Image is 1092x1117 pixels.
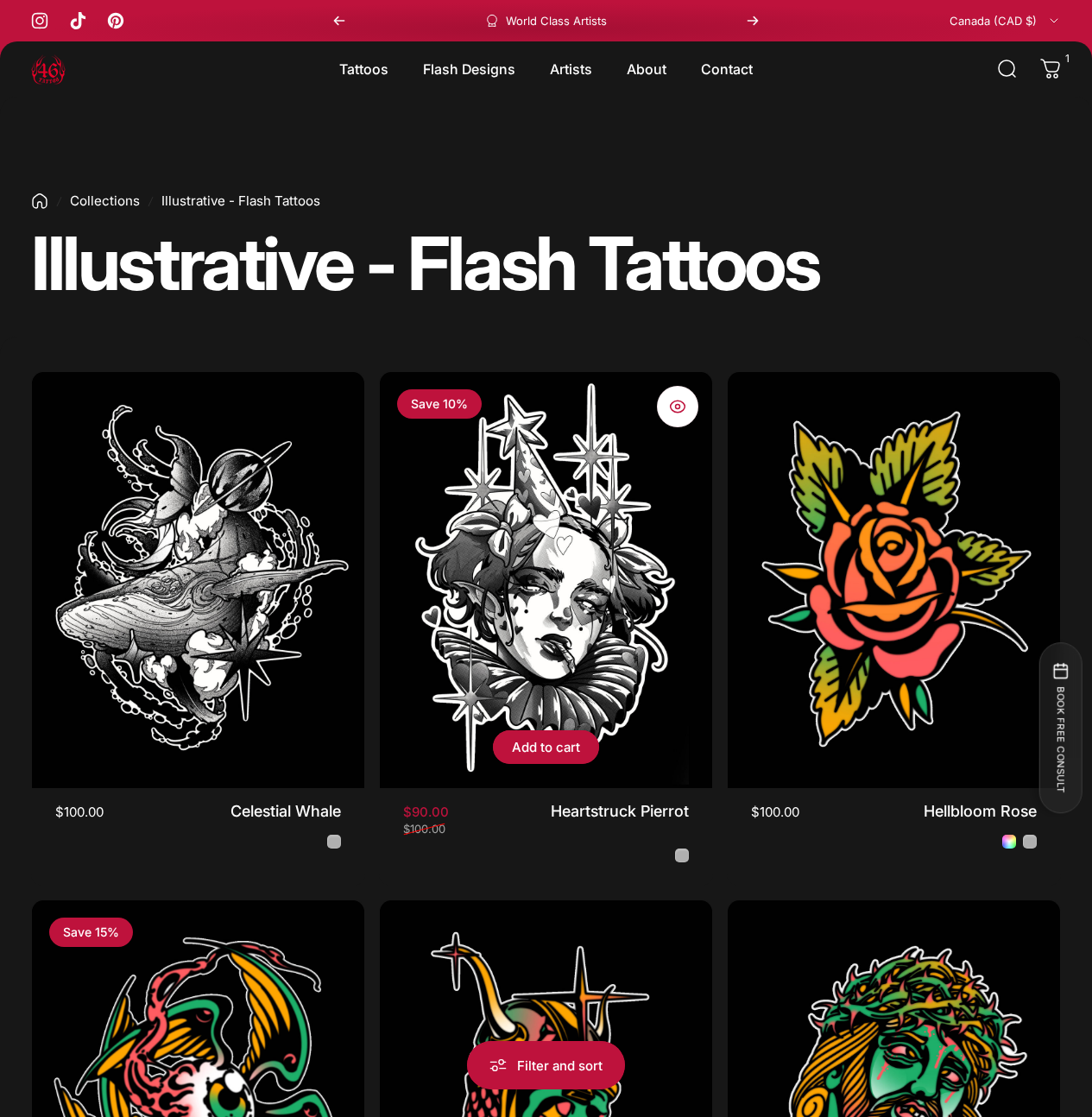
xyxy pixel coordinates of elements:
[1038,642,1082,813] button: BOOK FREE CONSULT
[32,372,364,787] img: Celestial Whale
[31,192,819,210] nav: breadcrumbs
[407,227,576,300] animate-element: Flash
[322,51,770,87] nav: Primary
[371,362,720,798] img: Heartstruck Pierrot
[493,730,599,764] button: Add to cart
[533,51,609,87] summary: Artists
[1002,835,1016,849] a: Hellbloom Rose - Colour
[728,372,1060,787] img: Hellbloom Rose
[327,835,341,849] a: Celestial Whale - Black and Grey
[406,51,533,87] summary: Flash Designs
[150,192,320,210] li: Illustrative - Flash Tattoos
[588,227,818,300] animate-element: Tattoos
[1023,835,1037,849] a: Hellbloom Rose - Black and Grey
[924,802,1037,820] a: Hellbloom Rose
[230,802,341,820] a: Celestial Whale
[506,14,607,28] p: World Class Artists
[675,849,689,862] a: Heartstruck Pierrot - Black and Grey
[609,51,684,87] summary: About
[467,1041,625,1089] button: Filter and sort
[950,14,1037,28] span: Canada (CAD $)
[380,372,712,787] a: Heartstruck Pierrot
[551,802,689,820] a: Heartstruck Pierrot
[70,192,140,209] a: Collections
[403,805,449,818] span: $90.00
[684,51,770,87] a: Contact
[31,227,352,300] animate-element: Illustrative
[365,227,395,300] animate-element: -
[751,805,799,818] span: $100.00
[403,824,445,835] span: $100.00
[1032,50,1070,88] a: 1 item
[1065,50,1070,66] cart-count: 1 item
[322,51,406,87] summary: Tattoos
[55,805,104,818] span: $100.00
